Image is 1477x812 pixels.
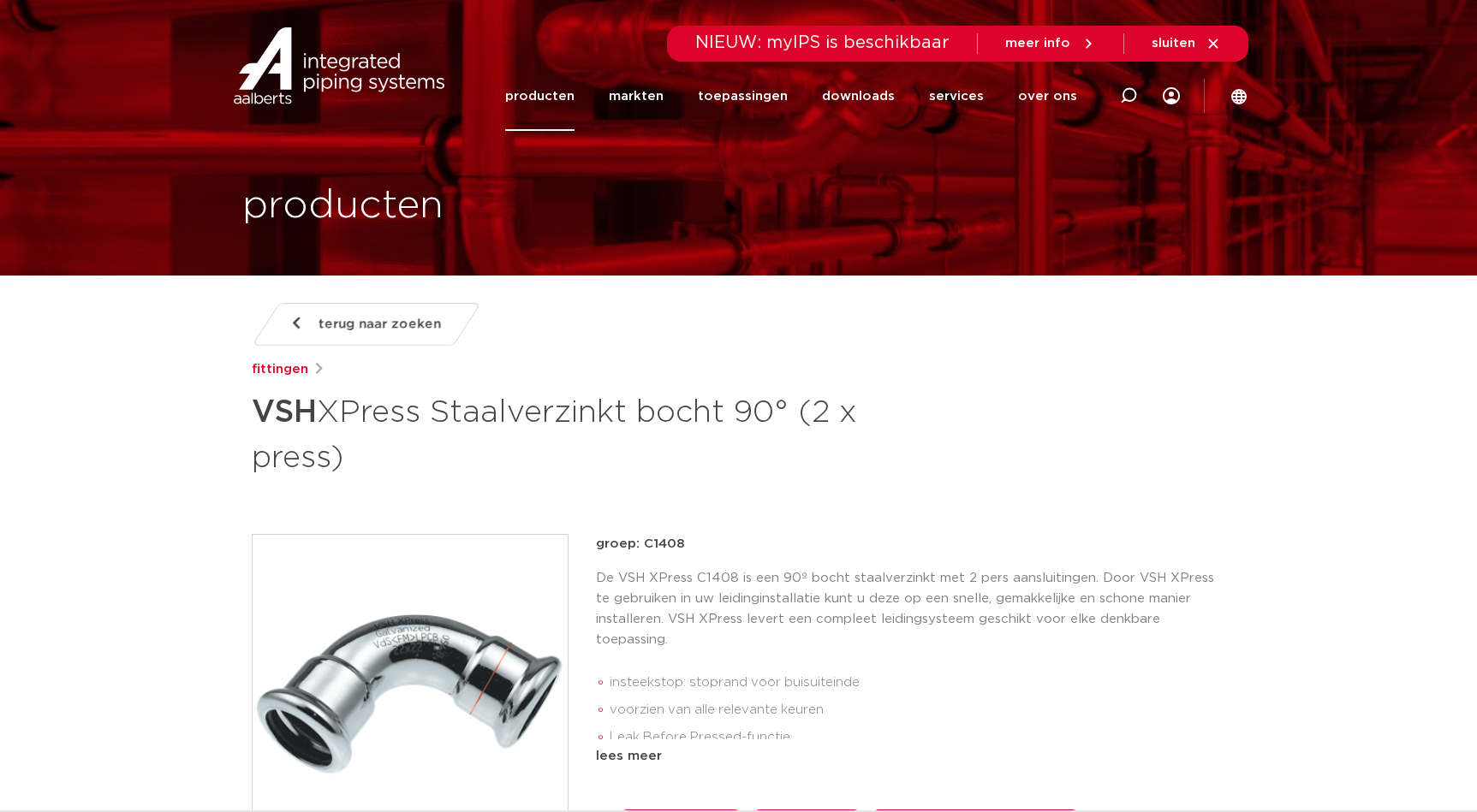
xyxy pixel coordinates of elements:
div: my IPS [1163,62,1180,131]
a: meer info [1005,36,1096,51]
span: terug naar zoeken [319,311,441,338]
a: over ons [1018,62,1077,131]
li: insteekstop: stoprand voor buisuiteinde [610,669,1226,696]
li: Leak Before Pressed-functie [610,724,1226,751]
a: downloads [822,62,895,131]
a: fittingen [252,359,308,380]
span: NIEUW: myIPS is beschikbaar [695,34,950,51]
a: toepassingen [698,62,788,131]
h1: XPress Staalverzinkt bocht 90° (2 x press) [252,387,895,479]
a: producten [505,62,575,131]
strong: VSH [252,397,317,428]
span: meer info [1005,37,1070,50]
a: terug naar zoeken [251,303,480,346]
a: services [929,62,984,131]
a: sluiten [1152,36,1221,51]
nav: Menu [505,62,1077,131]
h1: producten [242,179,444,234]
li: voorzien van alle relevante keuren [610,696,1226,724]
span: sluiten [1152,37,1195,50]
div: lees meer [596,746,1226,767]
a: markten [609,62,664,131]
p: De VSH XPress C1408 is een 90º bocht staalverzinkt met 2 pers aansluitingen. Door VSH XPress te g... [596,568,1226,650]
p: groep: C1408 [596,534,1226,554]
